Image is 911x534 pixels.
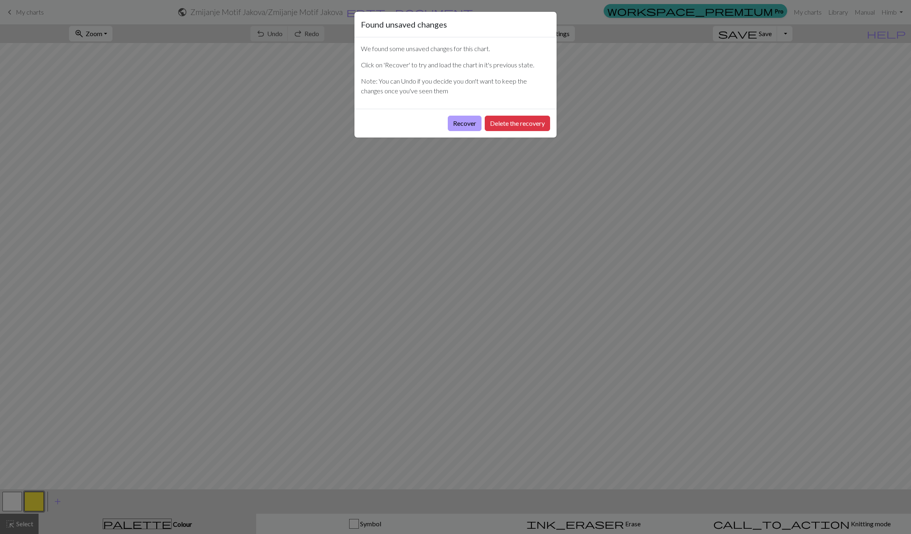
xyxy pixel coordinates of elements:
h5: Found unsaved changes [361,18,447,30]
p: Click on 'Recover' to try and load the chart in it's previous state. [361,60,550,70]
button: Delete the recovery [485,116,550,131]
p: Note: You can Undo if you decide you don't want to keep the changes once you've seen them [361,76,550,96]
p: We found some unsaved changes for this chart. [361,44,550,54]
button: Recover [448,116,481,131]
